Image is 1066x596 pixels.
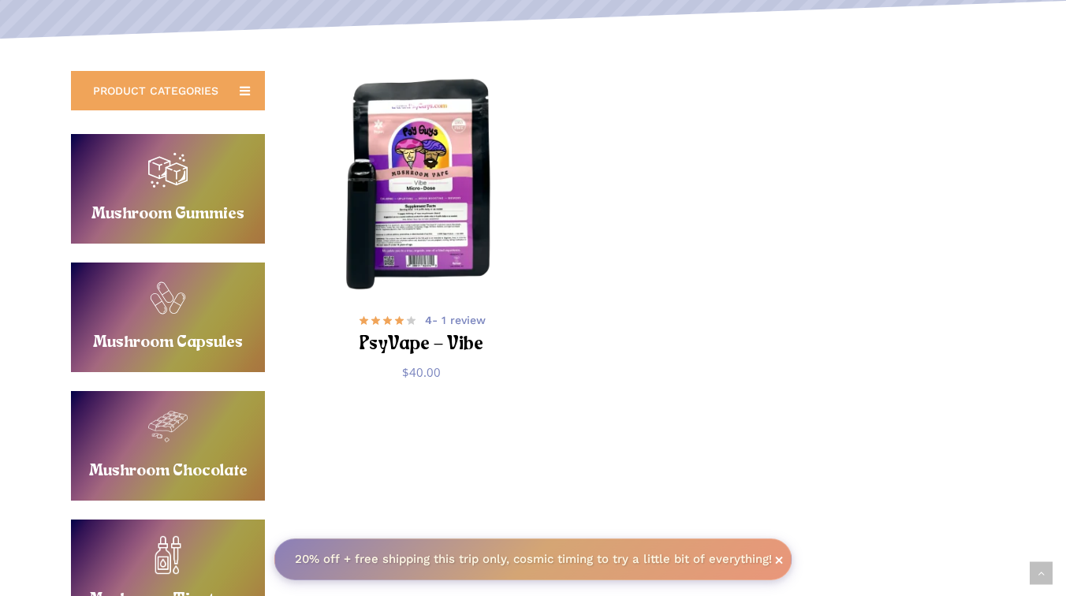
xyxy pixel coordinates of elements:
img: Psy Guys mushroom vape package and device [313,74,530,291]
bdi: 40.00 [402,364,441,380]
h2: PsyVape – Vibe [333,330,510,359]
span: PRODUCT CATEGORIES [93,83,218,99]
span: $ [402,364,409,380]
span: × [774,551,784,567]
strong: 20% off + free shipping this trip only, cosmic timing to try a little bit of everything! [295,552,772,566]
a: 4- 1 review PsyVape – Vibe [333,311,510,352]
a: Back to top [1030,562,1053,585]
a: PsyVape - Vibe [313,74,530,291]
span: - 1 review [425,312,486,328]
a: PRODUCT CATEGORIES [71,71,265,110]
b: 4 [425,314,432,326]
